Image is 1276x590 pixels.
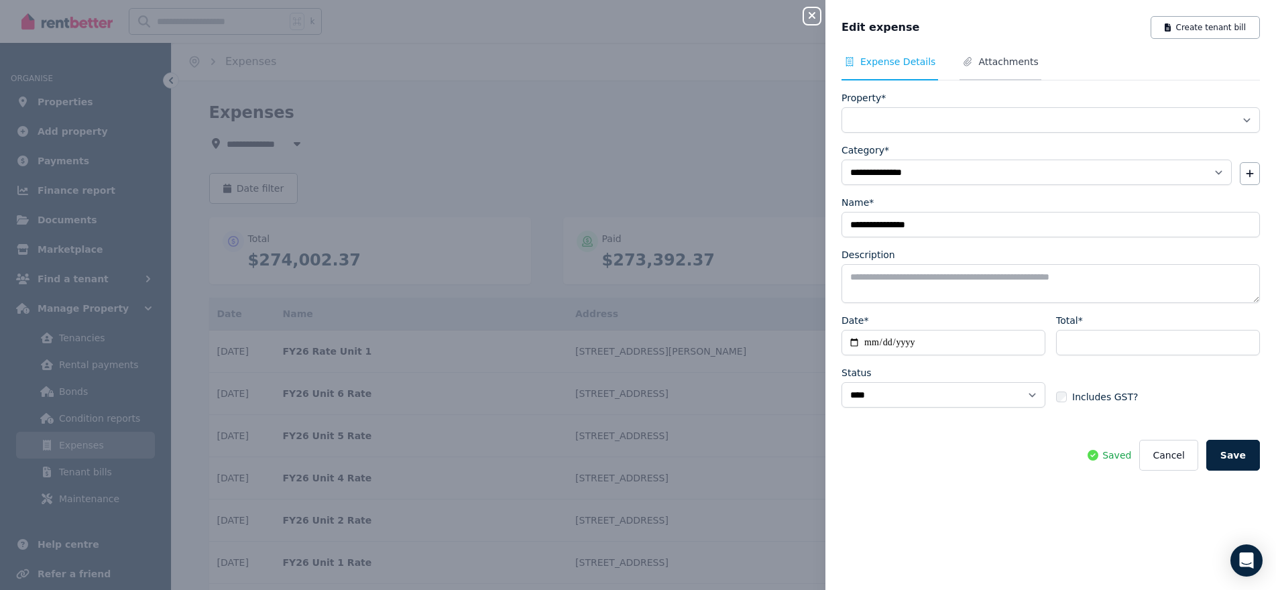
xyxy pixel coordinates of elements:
input: Includes GST? [1056,392,1067,402]
div: Open Intercom Messenger [1230,544,1263,577]
span: Attachments [978,55,1038,68]
label: Property* [842,91,886,105]
span: Edit expense [842,19,919,36]
label: Category* [842,143,889,157]
span: Expense Details [860,55,935,68]
span: Includes GST? [1072,390,1138,404]
label: Description [842,248,895,261]
button: Save [1206,440,1260,471]
label: Date* [842,314,868,327]
label: Total* [1056,314,1083,327]
span: Saved [1102,449,1131,462]
button: Create tenant bill [1151,16,1260,39]
button: Cancel [1139,440,1198,471]
label: Name* [842,196,874,209]
nav: Tabs [842,55,1260,80]
label: Status [842,366,872,379]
